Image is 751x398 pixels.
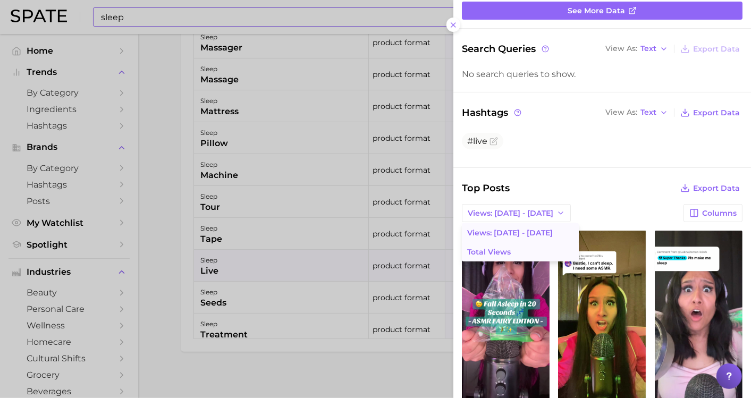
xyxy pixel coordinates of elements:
[640,109,656,115] span: Text
[468,209,553,218] span: Views: [DATE] - [DATE]
[568,6,625,15] span: See more data
[678,41,742,56] button: Export Data
[462,105,523,120] span: Hashtags
[684,204,742,222] button: Columns
[467,228,553,238] span: Views: [DATE] - [DATE]
[678,105,742,120] button: Export Data
[605,46,637,52] span: View As
[693,184,740,193] span: Export Data
[603,42,671,56] button: View AsText
[640,46,656,52] span: Text
[462,223,579,261] ul: Views: [DATE] - [DATE]
[693,45,740,54] span: Export Data
[490,137,498,146] button: Flag as miscategorized or irrelevant
[603,106,671,120] button: View AsText
[678,181,742,196] button: Export Data
[702,209,737,218] span: Columns
[693,108,740,117] span: Export Data
[462,2,742,20] a: See more data
[462,69,742,79] div: No search queries to show.
[467,136,487,146] span: #live
[462,181,510,196] span: Top Posts
[467,248,511,257] span: Total Views
[462,204,571,222] button: Views: [DATE] - [DATE]
[462,41,551,56] span: Search Queries
[605,109,637,115] span: View As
